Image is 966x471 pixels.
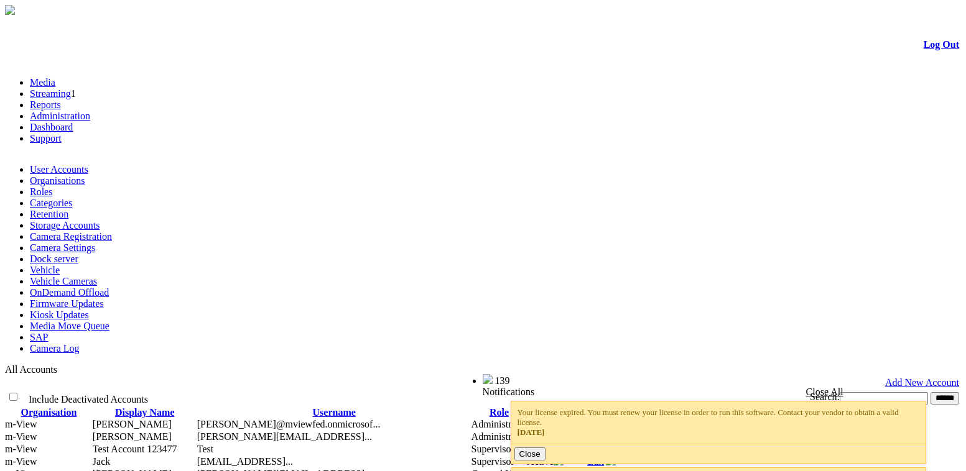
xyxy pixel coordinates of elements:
[356,375,458,384] span: Welcome, Aqil (Administrator)
[30,209,68,219] a: Retention
[313,407,356,418] a: Username
[518,428,545,437] span: [DATE]
[30,164,88,175] a: User Accounts
[29,394,148,405] span: Include Deactivated Accounts
[5,364,57,375] span: All Accounts
[5,456,37,467] span: m-View
[30,242,95,253] a: Camera Settings
[924,39,959,50] a: Log Out
[30,122,73,132] a: Dashboard
[197,444,213,454] span: Test
[30,186,52,197] a: Roles
[514,447,546,460] button: Close
[93,456,110,467] span: Contact Method: SMS and Email
[115,407,175,418] a: Display Name
[30,175,85,186] a: Organisations
[483,374,493,384] img: bell25.png
[518,408,920,437] div: Your license expired. You must renew your license in order to run this software. Contact your ven...
[21,407,77,418] a: Organisation
[30,254,78,264] a: Dock server
[30,309,89,320] a: Kiosk Updates
[30,133,62,144] a: Support
[5,419,37,429] span: m-View
[197,431,372,442] span: jill@mviewfed.onmicrosoft.com
[30,332,48,342] a: SAP
[197,456,293,467] span: jack@mviewfed.onmicrosoft.com
[5,444,37,454] span: m-View
[30,220,100,231] a: Storage Accounts
[30,287,109,298] a: OnDemand Offload
[30,276,97,286] a: Vehicle Cameras
[71,88,76,99] span: 1
[5,5,15,15] img: arrow-3.png
[93,444,177,454] span: Contact Method: SMS and Email
[197,419,381,429] span: jerri@mviewfed.onmicrosoft.com
[30,77,55,88] a: Media
[30,298,104,309] a: Firmware Updates
[30,111,90,121] a: Administration
[30,99,61,110] a: Reports
[93,419,172,429] span: Contact Method: SMS and Email
[30,231,112,242] a: Camera Registration
[495,375,510,386] span: 139
[30,321,109,331] a: Media Move Queue
[30,343,80,354] a: Camera Log
[5,431,37,442] span: m-View
[806,386,843,397] a: Close All
[30,198,72,208] a: Categories
[30,88,71,99] a: Streaming
[483,386,935,398] div: Notifications
[30,265,60,275] a: Vehicle
[93,431,172,442] span: Contact Method: SMS and Email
